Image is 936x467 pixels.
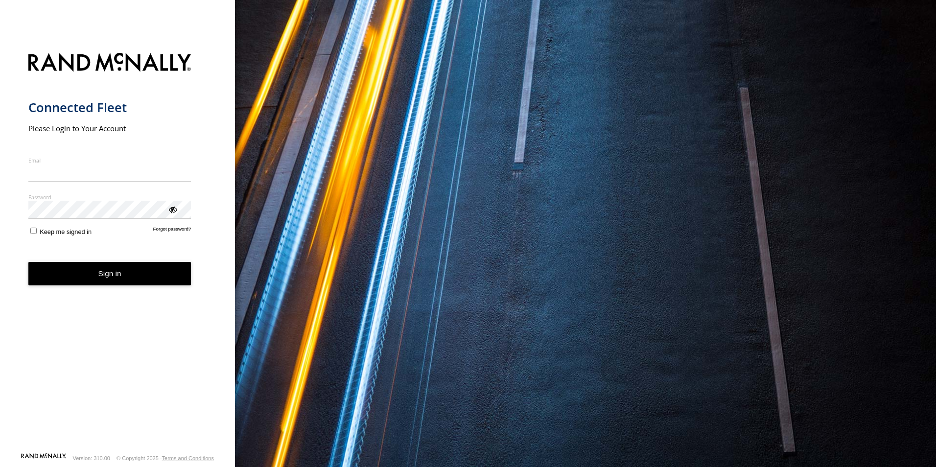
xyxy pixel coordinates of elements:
[153,226,191,235] a: Forgot password?
[28,123,191,133] h2: Please Login to Your Account
[28,99,191,116] h1: Connected Fleet
[28,193,191,201] label: Password
[40,228,92,235] span: Keep me signed in
[162,455,214,461] a: Terms and Conditions
[28,157,191,164] label: Email
[21,453,66,463] a: Visit our Website
[73,455,110,461] div: Version: 310.00
[30,228,37,234] input: Keep me signed in
[28,262,191,286] button: Sign in
[28,51,191,76] img: Rand McNally
[117,455,214,461] div: © Copyright 2025 -
[28,47,207,452] form: main
[167,204,177,214] div: ViewPassword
